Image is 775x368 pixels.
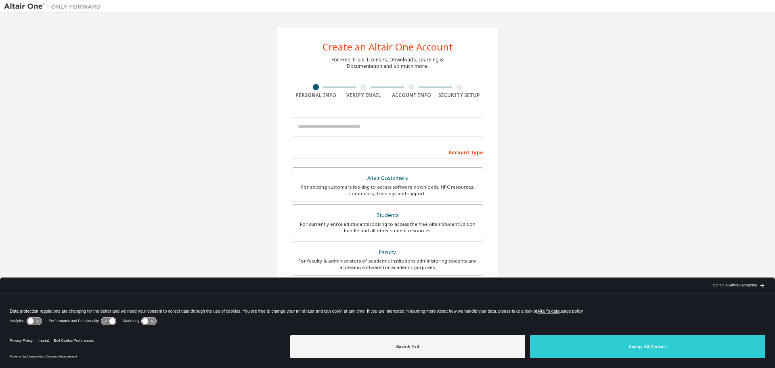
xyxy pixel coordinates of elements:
[297,247,478,258] div: Faculty
[297,258,478,271] div: For faculty & administrators of academic institutions administering students and accessing softwa...
[292,145,483,158] div: Account Type
[331,57,444,69] div: For Free Trials, Licenses, Downloads, Learning & Documentation and so much more.
[436,92,484,99] div: Security Setup
[340,92,388,99] div: Verify Email
[292,92,340,99] div: Personal Info
[297,184,478,197] div: For existing customers looking to access software downloads, HPC resources, community, trainings ...
[4,2,105,11] img: Altair One
[297,172,478,184] div: Altair Customers
[297,210,478,221] div: Students
[387,92,436,99] div: Account Info
[297,221,478,234] div: For currently enrolled students looking to access the free Altair Student Edition bundle and all ...
[323,42,453,52] div: Create an Altair One Account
